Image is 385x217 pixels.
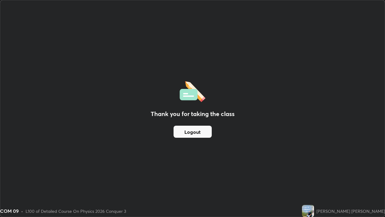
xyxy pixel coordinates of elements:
button: Logout [174,126,212,138]
div: • [21,208,23,214]
img: 7d7f4a73bbfb4e50a1e6aa97a1a5dfaf.jpg [302,205,314,217]
div: L100 of Detailed Course On Physics 2026 Conquer 3 [26,208,126,214]
img: offlineFeedback.1438e8b3.svg [180,79,205,102]
div: [PERSON_NAME] [PERSON_NAME] [316,208,385,214]
h2: Thank you for taking the class [151,109,235,118]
